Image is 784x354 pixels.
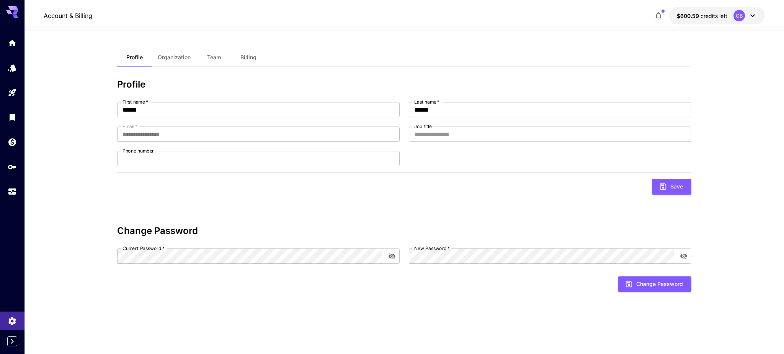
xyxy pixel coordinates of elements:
[44,11,92,20] a: Account & Billing
[122,99,148,105] label: First name
[8,88,17,97] div: Playground
[669,7,765,24] button: $600.58658OB
[117,226,691,236] h3: Change Password
[122,245,165,252] label: Current Password
[701,13,727,19] span: credits left
[677,12,727,20] div: $600.58658
[385,249,399,263] button: toggle password visibility
[8,162,17,172] div: API Keys
[8,38,17,48] div: Home
[44,11,92,20] nav: breadcrumb
[8,316,17,326] div: Settings
[8,137,17,147] div: Wallet
[8,187,17,196] div: Usage
[414,123,432,130] label: Job title
[122,148,154,154] label: Phone number
[414,99,439,105] label: Last name
[733,10,745,21] div: OB
[8,112,17,122] div: Library
[117,79,691,90] h3: Profile
[677,249,691,263] button: toggle password visibility
[207,54,221,61] span: Team
[414,245,450,252] label: New Password
[240,54,256,61] span: Billing
[8,63,17,73] div: Models
[158,54,191,61] span: Organization
[652,179,691,195] button: Save
[122,123,137,130] label: Email
[126,54,143,61] span: Profile
[618,276,691,292] button: Change Password
[7,336,17,346] button: Expand sidebar
[677,13,701,19] span: $600.59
